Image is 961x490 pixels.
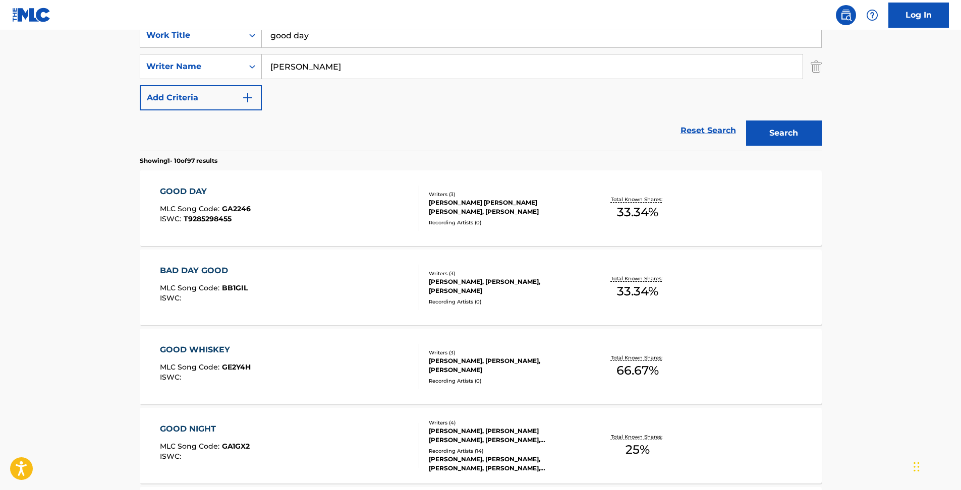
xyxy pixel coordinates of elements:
[611,275,665,282] p: Total Known Shares:
[675,119,741,142] a: Reset Search
[160,452,184,461] span: ISWC :
[626,441,650,459] span: 25 %
[160,442,222,451] span: MLC Song Code :
[429,270,581,277] div: Writers ( 3 )
[160,362,222,372] span: MLC Song Code :
[611,196,665,203] p: Total Known Shares:
[616,361,659,380] span: 66.67 %
[160,265,248,277] div: BAD DAY GOOD
[429,426,581,445] div: [PERSON_NAME], [PERSON_NAME] [PERSON_NAME], [PERSON_NAME], [PERSON_NAME]
[862,5,882,25] div: Help
[12,8,51,22] img: MLC Logo
[146,29,237,41] div: Work Title
[429,349,581,356] div: Writers ( 3 )
[222,442,250,451] span: GA1GX2
[429,356,581,375] div: [PERSON_NAME], [PERSON_NAME], [PERSON_NAME]
[222,283,248,292] span: BB1GIL
[140,170,822,246] a: GOOD DAYMLC Song Code:GA2246ISWC:T9285298455Writers (3)[PERSON_NAME] [PERSON_NAME] [PERSON_NAME],...
[140,156,217,165] p: Showing 1 - 10 of 97 results
[429,377,581,385] div: Recording Artists ( 0 )
[911,442,961,490] iframe: Chat Widget
[160,373,184,382] span: ISWC :
[160,344,251,356] div: GOOD WHISKEY
[866,9,878,21] img: help
[617,282,658,300] span: 33.34 %
[140,250,822,325] a: BAD DAY GOODMLC Song Code:BB1GILISWC:Writers (3)[PERSON_NAME], [PERSON_NAME], [PERSON_NAME]Record...
[160,423,250,435] div: GOOD NIGHT
[611,354,665,361] p: Total Known Shares:
[140,23,822,151] form: Search Form
[140,408,822,483] a: GOOD NIGHTMLC Song Code:GA1GX2ISWC:Writers (4)[PERSON_NAME], [PERSON_NAME] [PERSON_NAME], [PERSON...
[242,92,254,104] img: 9d2ae6d4665cec9f34b9.svg
[429,277,581,295] div: [PERSON_NAME], [PERSON_NAME], [PERSON_NAME]
[140,85,262,110] button: Add Criteria
[140,329,822,404] a: GOOD WHISKEYMLC Song Code:GE2Y4HISWC:Writers (3)[PERSON_NAME], [PERSON_NAME], [PERSON_NAME]Record...
[429,447,581,455] div: Recording Artists ( 14 )
[914,452,920,482] div: Drag
[840,9,852,21] img: search
[611,433,665,441] p: Total Known Shares:
[836,5,856,25] a: Public Search
[222,362,251,372] span: GE2Y4H
[160,186,251,198] div: GOOD DAY
[429,298,581,305] div: Recording Artists ( 0 )
[184,214,232,223] span: T9285298455
[429,198,581,216] div: [PERSON_NAME] [PERSON_NAME] [PERSON_NAME], [PERSON_NAME]
[888,3,949,28] a: Log In
[146,60,237,73] div: Writer Name
[429,219,581,226] div: Recording Artists ( 0 )
[811,54,822,79] img: Delete Criterion
[160,214,184,223] span: ISWC :
[160,204,222,213] span: MLC Song Code :
[160,293,184,302] span: ISWC :
[222,204,251,213] span: GA2246
[746,120,822,146] button: Search
[617,203,658,221] span: 33.34 %
[160,283,222,292] span: MLC Song Code :
[429,419,581,426] div: Writers ( 4 )
[429,191,581,198] div: Writers ( 3 )
[429,455,581,473] div: [PERSON_NAME], [PERSON_NAME], [PERSON_NAME], [PERSON_NAME], [PERSON_NAME], [PERSON_NAME];[PERSON_...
